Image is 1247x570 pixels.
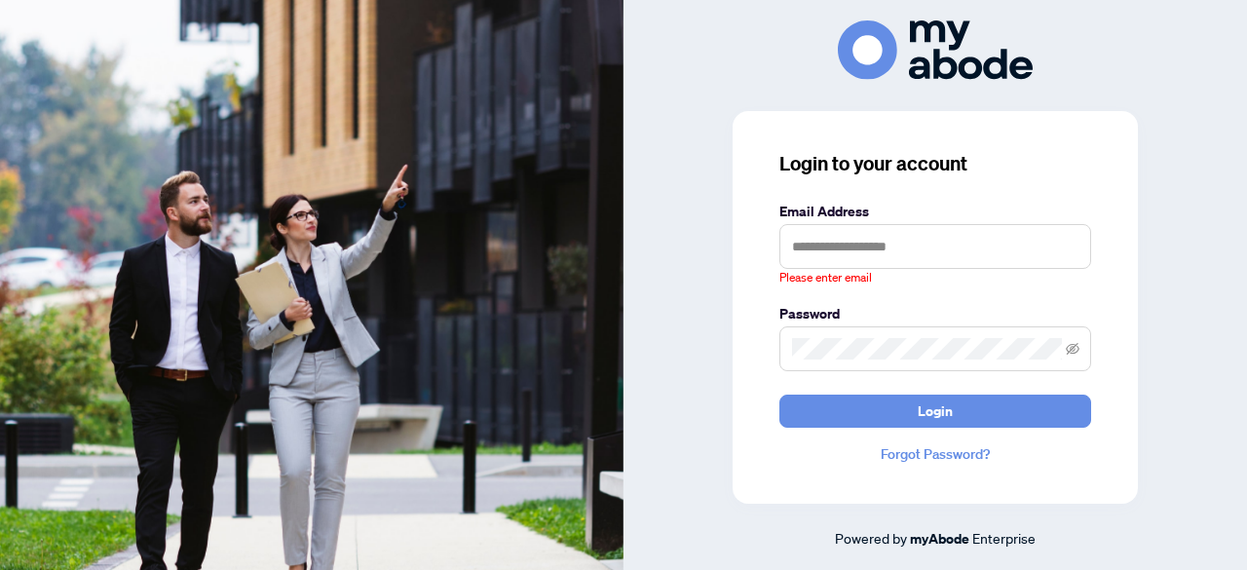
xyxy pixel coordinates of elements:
[779,443,1091,465] a: Forgot Password?
[1066,342,1079,356] span: eye-invisible
[835,529,907,547] span: Powered by
[779,395,1091,428] button: Login
[838,20,1033,80] img: ma-logo
[918,396,953,427] span: Login
[779,303,1091,324] label: Password
[779,269,872,287] span: Please enter email
[972,529,1036,547] span: Enterprise
[779,201,1091,222] label: Email Address
[779,150,1091,177] h3: Login to your account
[910,528,969,550] a: myAbode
